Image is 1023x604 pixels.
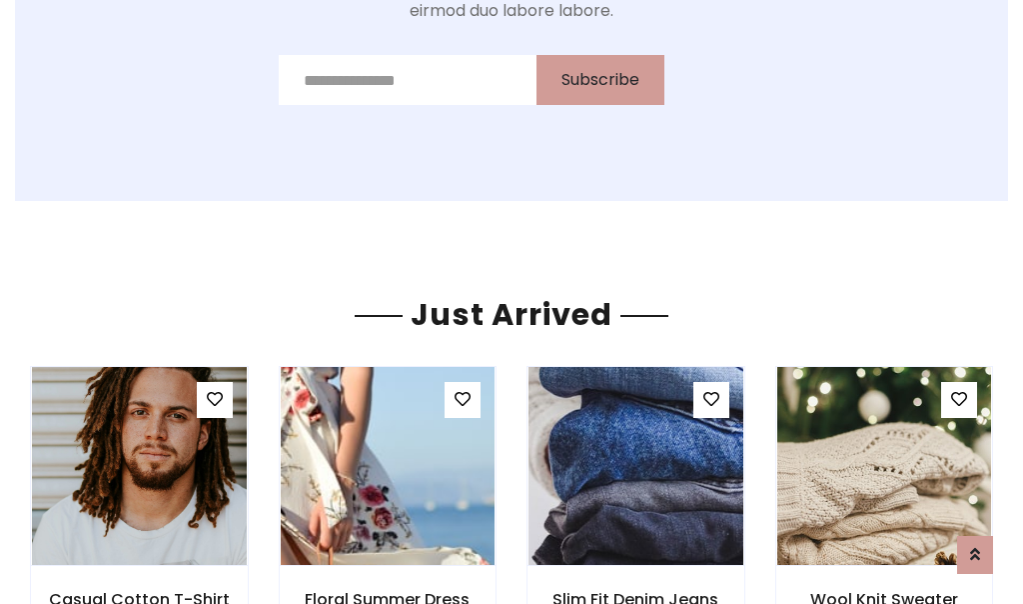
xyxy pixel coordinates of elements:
span: Just Arrived [403,293,620,336]
button: Subscribe [536,55,664,105]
